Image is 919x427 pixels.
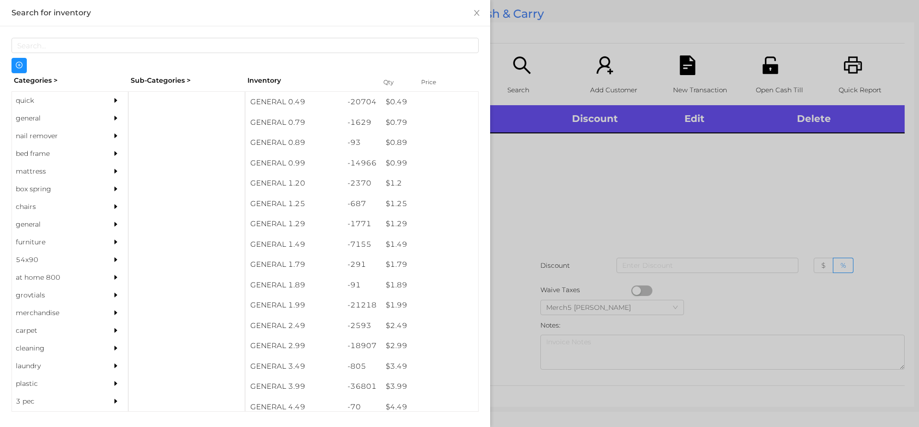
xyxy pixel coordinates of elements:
div: GENERAL 0.79 [246,112,343,133]
i: icon: close [473,9,481,17]
div: $ 3.99 [381,376,478,397]
i: icon: caret-right [112,380,119,387]
div: -1629 [343,112,381,133]
div: nail remover [12,127,99,145]
div: $ 1.2 [381,173,478,194]
i: icon: caret-right [112,186,119,192]
div: carpet [12,322,99,339]
div: -687 [343,194,381,214]
div: GENERAL 1.20 [246,173,343,194]
div: box spring [12,180,99,198]
div: -70 [343,397,381,417]
div: $ 1.79 [381,254,478,275]
i: icon: caret-right [112,309,119,316]
i: icon: caret-right [112,115,119,121]
div: GENERAL 0.99 [246,153,343,174]
div: GENERAL 2.49 [246,316,343,336]
div: GENERAL 0.89 [246,132,343,153]
div: 54x90 [12,251,99,269]
div: $ 1.89 [381,275,478,296]
div: $ 1.29 [381,214,478,234]
div: -18907 [343,336,381,356]
i: icon: caret-right [112,274,119,281]
div: 3 pec [12,393,99,410]
div: GENERAL 1.89 [246,275,343,296]
div: -291 [343,254,381,275]
i: icon: caret-right [112,97,119,104]
div: $ 0.89 [381,132,478,153]
div: -7155 [343,234,381,255]
div: GENERAL 3.99 [246,376,343,397]
i: icon: caret-right [112,168,119,175]
input: Search... [11,38,479,53]
div: -36801 [343,376,381,397]
div: Sub-Categories > [128,73,245,88]
div: GENERAL 0.49 [246,92,343,112]
div: -2593 [343,316,381,336]
div: GENERAL 2.99 [246,336,343,356]
div: $ 2.49 [381,316,478,336]
div: GENERAL 1.99 [246,295,343,316]
i: icon: caret-right [112,132,119,139]
div: $ 0.49 [381,92,478,112]
div: -21218 [343,295,381,316]
div: $ 0.99 [381,153,478,174]
div: GENERAL 4.49 [246,397,343,417]
div: Categories > [11,73,128,88]
i: icon: caret-right [112,256,119,263]
div: cleaning [12,339,99,357]
div: merchandise [12,304,99,322]
div: -1771 [343,214,381,234]
div: $ 4.49 [381,397,478,417]
i: icon: caret-right [112,398,119,405]
i: icon: caret-right [112,150,119,157]
div: Search for inventory [11,8,479,18]
i: icon: caret-right [112,362,119,369]
div: -14966 [343,153,381,174]
div: GENERAL 1.29 [246,214,343,234]
div: GENERAL 1.25 [246,194,343,214]
div: -91 [343,275,381,296]
div: general [12,216,99,233]
div: $ 2.99 [381,336,478,356]
div: mattress [12,163,99,180]
div: -805 [343,356,381,377]
button: icon: plus-circle [11,58,27,73]
div: general [12,109,99,127]
div: -20704 [343,92,381,112]
div: furniture [12,233,99,251]
i: icon: caret-right [112,292,119,298]
div: $ 1.25 [381,194,478,214]
div: $ 3.49 [381,356,478,377]
div: laundry [12,357,99,375]
div: GENERAL 1.79 [246,254,343,275]
div: $ 1.49 [381,234,478,255]
i: icon: caret-right [112,345,119,351]
div: $ 1.99 [381,295,478,316]
div: grovtials [12,286,99,304]
div: GENERAL 1.49 [246,234,343,255]
div: GENERAL 3.49 [246,356,343,377]
div: bed frame [12,145,99,163]
div: Inventory [247,76,371,86]
div: plastic [12,375,99,393]
div: at home 800 [12,269,99,286]
div: quick [12,92,99,109]
div: $ 0.79 [381,112,478,133]
div: Price [419,76,457,89]
i: icon: caret-right [112,221,119,228]
i: icon: caret-right [112,239,119,245]
div: chairs [12,198,99,216]
div: -93 [343,132,381,153]
div: Qty [381,76,410,89]
div: -2370 [343,173,381,194]
i: icon: caret-right [112,327,119,334]
i: icon: caret-right [112,203,119,210]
